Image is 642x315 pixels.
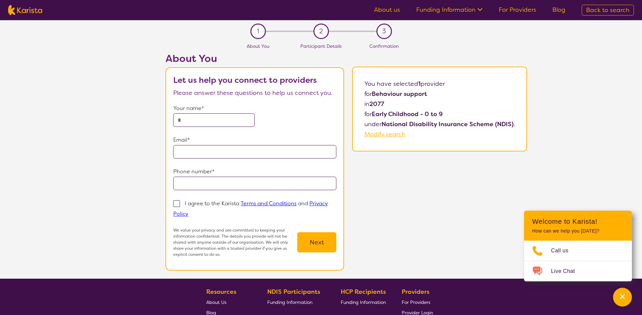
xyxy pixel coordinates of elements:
a: Back to search [582,5,634,15]
a: About us [374,6,400,14]
span: 1 [257,26,259,36]
span: About Us [206,299,226,305]
button: Next [297,232,336,252]
span: 3 [382,26,386,36]
ul: Choose channel [524,241,632,281]
p: for [364,89,515,99]
p: Please answer these questions to help us connect you. [173,88,336,98]
h2: Welcome to Karista! [532,217,624,225]
a: Terms and Conditions [241,200,297,207]
b: NDIS Participants [267,288,320,296]
a: Funding Information [267,297,325,307]
a: Funding Information [416,6,483,14]
span: Call us [551,246,577,256]
p: Email* [173,135,336,145]
b: Providers [402,288,429,296]
b: Early Childhood - 0 to 9 [372,110,443,118]
span: Funding Information [341,299,386,305]
b: 1 [418,80,421,88]
p: under . [364,119,515,129]
span: Confirmation [369,43,399,49]
p: Your name* [173,103,336,113]
a: Funding Information [341,297,386,307]
p: I agree to the Karista and [173,200,328,217]
span: Back to search [586,6,630,14]
a: For Providers [499,6,536,14]
div: Channel Menu [524,211,632,281]
p: Phone number* [173,167,336,177]
a: Modify search [364,130,405,138]
span: 2 [319,26,323,36]
img: Karista logo [8,5,42,15]
b: Behaviour support [372,90,427,98]
b: HCP Recipients [341,288,386,296]
span: Live Chat [551,266,583,276]
h2: About You [165,53,344,65]
span: Participant Details [300,43,342,49]
b: National Disability Insurance Scheme (NDIS) [381,120,514,128]
p: We value your privacy and are committed to keeping your information confidential. The details you... [173,227,297,257]
span: For Providers [402,299,430,305]
p: You have selected provider [364,79,515,89]
a: About Us [206,297,251,307]
span: About You [247,43,269,49]
span: Funding Information [267,299,312,305]
b: 2077 [369,100,384,108]
p: in [364,99,515,109]
a: For Providers [402,297,433,307]
p: How can we help you [DATE]? [532,228,624,234]
b: Let us help you connect to providers [173,75,317,85]
a: Blog [552,6,565,14]
b: Resources [206,288,236,296]
p: for [364,109,515,119]
button: Channel Menu [613,288,632,307]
